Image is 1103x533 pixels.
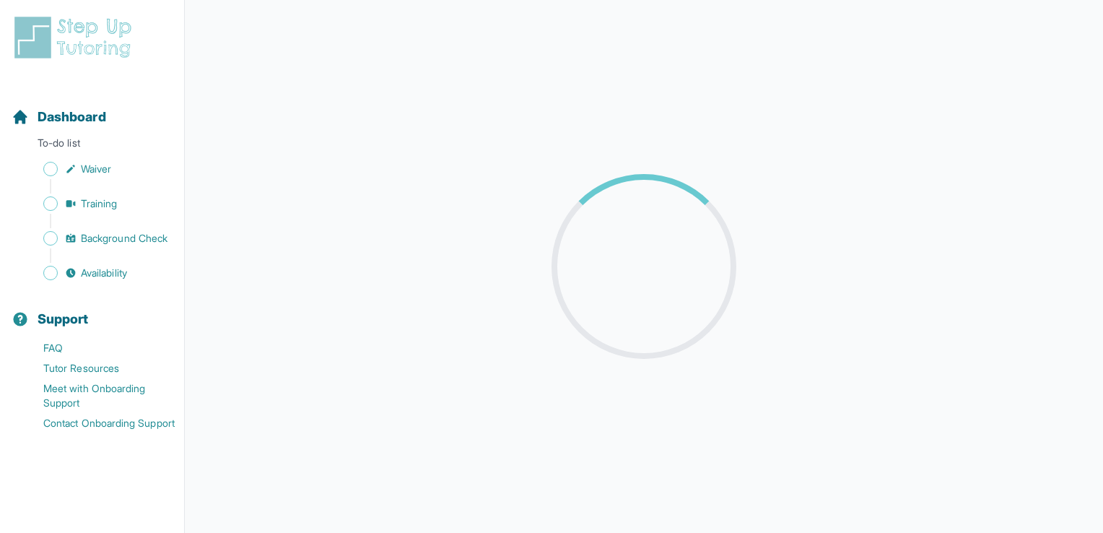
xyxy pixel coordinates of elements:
[12,378,184,413] a: Meet with Onboarding Support
[6,286,178,335] button: Support
[12,14,140,61] img: logo
[12,159,184,179] a: Waiver
[12,413,184,433] a: Contact Onboarding Support
[38,107,106,127] span: Dashboard
[6,84,178,133] button: Dashboard
[12,194,184,214] a: Training
[81,266,127,280] span: Availability
[12,263,184,283] a: Availability
[12,338,184,358] a: FAQ
[81,162,111,176] span: Waiver
[12,358,184,378] a: Tutor Resources
[6,136,178,156] p: To-do list
[81,231,167,246] span: Background Check
[12,228,184,248] a: Background Check
[12,107,106,127] a: Dashboard
[81,196,118,211] span: Training
[38,309,89,329] span: Support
